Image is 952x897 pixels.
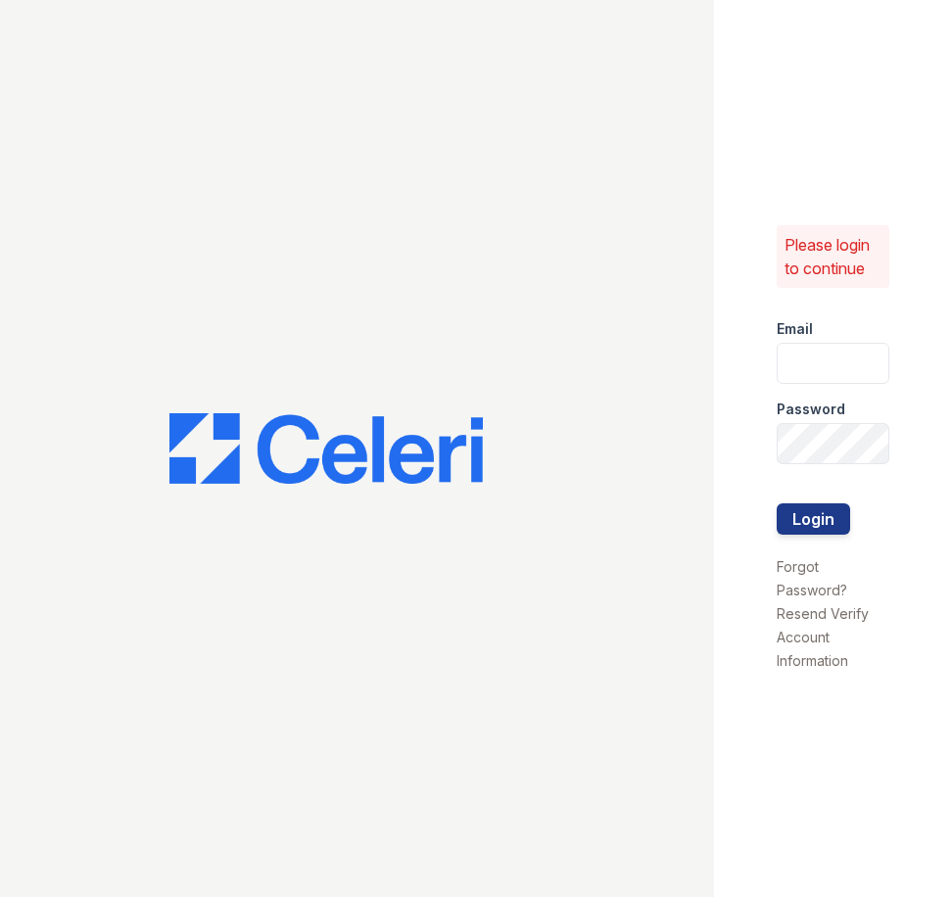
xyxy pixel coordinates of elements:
[777,558,847,598] a: Forgot Password?
[777,319,813,339] label: Email
[777,605,869,669] a: Resend Verify Account Information
[169,413,483,484] img: CE_Logo_Blue-a8612792a0a2168367f1c8372b55b34899dd931a85d93a1a3d3e32e68fde9ad4.png
[777,400,845,419] label: Password
[785,233,881,280] p: Please login to continue
[777,503,850,535] button: Login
